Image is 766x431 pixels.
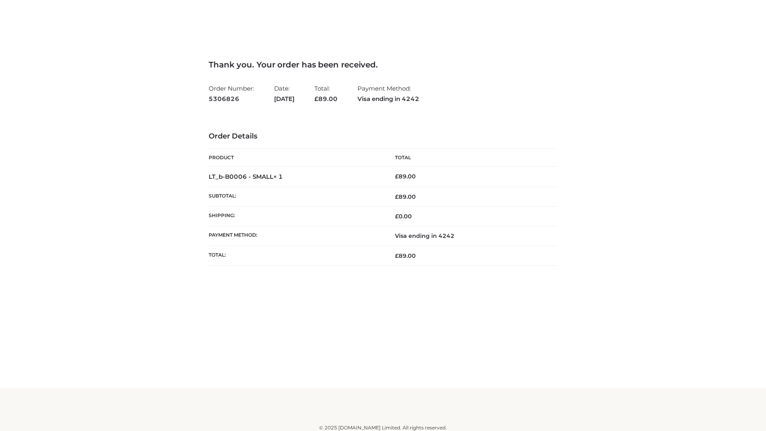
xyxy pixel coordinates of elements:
span: 89.00 [395,252,416,259]
li: Total: [314,81,338,106]
th: Total: [209,246,383,265]
th: Payment method: [209,226,383,246]
strong: × 1 [273,173,283,180]
th: Product [209,149,383,167]
th: Total [383,149,557,167]
th: Subtotal: [209,187,383,206]
span: £ [395,252,399,259]
span: 89.00 [314,95,338,103]
td: Visa ending in 4242 [383,226,557,246]
strong: LT_b-B0006 - SMALL [209,173,283,180]
span: £ [395,173,399,180]
li: Payment Method: [357,81,419,106]
h3: Thank you. Your order has been received. [209,60,557,69]
strong: [DATE] [274,94,294,104]
bdi: 89.00 [395,173,416,180]
li: Order Number: [209,81,254,106]
h3: Order Details [209,132,557,141]
span: £ [395,193,399,200]
bdi: 0.00 [395,213,412,220]
li: Date: [274,81,294,106]
strong: 5306826 [209,94,254,104]
th: Shipping: [209,207,383,226]
span: £ [314,95,318,103]
span: £ [395,213,399,220]
span: 89.00 [395,193,416,200]
strong: Visa ending in 4242 [357,94,419,104]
